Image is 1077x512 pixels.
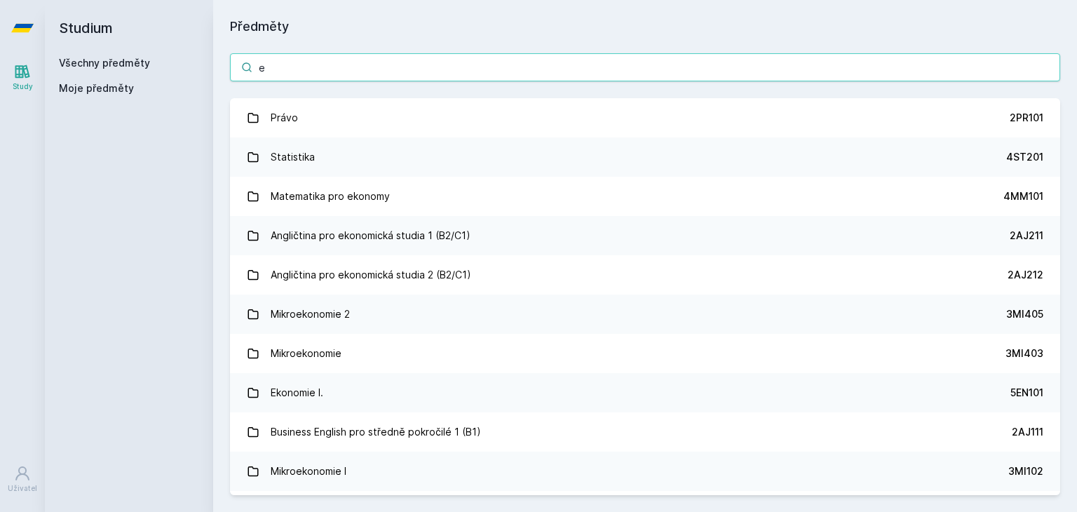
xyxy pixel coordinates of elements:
div: Ekonomie I. [271,379,323,407]
div: Mikroekonomie I [271,457,346,485]
div: 2AJ111 [1012,425,1043,439]
div: Angličtina pro ekonomická studia 2 (B2/C1) [271,261,471,289]
a: Ekonomie I. 5EN101 [230,373,1060,412]
a: Matematika pro ekonomy 4MM101 [230,177,1060,216]
a: Mikroekonomie I 3MI102 [230,452,1060,491]
div: Mikroekonomie 2 [271,300,350,328]
div: Matematika pro ekonomy [271,182,390,210]
div: Study [13,81,33,92]
div: 2PR101 [1010,111,1043,125]
input: Název nebo ident předmětu… [230,53,1060,81]
a: Mikroekonomie 3MI403 [230,334,1060,373]
div: Business English pro středně pokročilé 1 (B1) [271,418,481,446]
div: Mikroekonomie [271,339,341,368]
a: Právo 2PR101 [230,98,1060,137]
div: 2AJ211 [1010,229,1043,243]
span: Moje předměty [59,81,134,95]
a: Business English pro středně pokročilé 1 (B1) 2AJ111 [230,412,1060,452]
div: 5EN101 [1010,386,1043,400]
a: Statistika 4ST201 [230,137,1060,177]
div: Právo [271,104,298,132]
h1: Předměty [230,17,1060,36]
a: Angličtina pro ekonomická studia 1 (B2/C1) 2AJ211 [230,216,1060,255]
a: Všechny předměty [59,57,150,69]
div: Uživatel [8,483,37,494]
a: Study [3,56,42,99]
a: Mikroekonomie 2 3MI405 [230,295,1060,334]
div: Statistika [271,143,315,171]
div: 2AJ212 [1008,268,1043,282]
div: 4ST201 [1006,150,1043,164]
div: 3MI403 [1005,346,1043,361]
div: 3MI405 [1006,307,1043,321]
a: Uživatel [3,458,42,501]
div: 4MM101 [1003,189,1043,203]
a: Angličtina pro ekonomická studia 2 (B2/C1) 2AJ212 [230,255,1060,295]
div: 3MI102 [1008,464,1043,478]
div: Angličtina pro ekonomická studia 1 (B2/C1) [271,222,470,250]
